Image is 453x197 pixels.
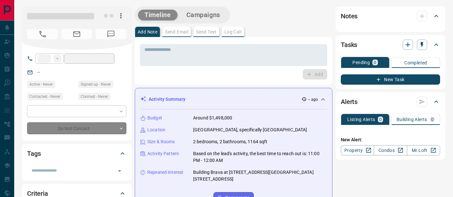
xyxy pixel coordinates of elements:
p: Location [147,127,165,133]
span: Signed up - Never [81,81,111,88]
h2: Notes [341,11,358,21]
button: Open [115,166,124,175]
p: Pending [352,60,370,65]
h2: Alerts [341,97,358,107]
button: Campaigns [180,10,227,20]
p: Based on the lead's activity, the best time to reach out is: 11:00 PM - 12:00 AM [193,150,327,164]
a: -- [37,70,40,75]
p: Listing Alerts [347,117,375,122]
p: Activity Pattern [147,150,179,157]
a: Property [341,145,374,155]
button: Timeline [138,10,177,20]
p: 2 bedrooms, 2 bathrooms, 1164 sqft [193,138,267,145]
button: New Task [341,74,440,85]
a: Condos [374,145,407,155]
p: Building Alerts [397,117,427,122]
p: Activity Summary [149,96,185,103]
p: 0 [431,117,434,122]
h2: Tags [27,148,41,159]
p: [GEOGRAPHIC_DATA], specifically [GEOGRAPHIC_DATA] [193,127,307,133]
p: Around $1,498,000 [193,115,232,121]
a: Mr.Loft [407,145,440,155]
span: No Email [61,29,92,39]
div: Tasks [341,37,440,52]
p: Add Note [138,30,157,34]
p: New Alert: [341,136,440,143]
div: Tags [27,146,126,161]
p: -- ago [308,97,318,102]
div: Do Not Contact [27,122,126,134]
p: Size & Rooms [147,138,175,145]
span: Active - Never [29,81,53,88]
span: Contacted - Never [29,93,60,100]
p: 0 [379,117,382,122]
h2: Tasks [341,40,357,50]
div: Notes [341,8,440,24]
div: Alerts [341,94,440,109]
div: Activity Summary-- ago [140,93,327,105]
p: Budget [147,115,162,121]
p: Building Brava at [STREET_ADDRESS][GEOGRAPHIC_DATA][STREET_ADDRESS] [193,169,327,183]
span: No Number [95,29,126,39]
span: No Number [27,29,58,39]
span: Claimed - Never [81,93,108,100]
p: Repeated Interest [147,169,183,176]
p: 0 [374,60,376,65]
p: Completed [404,61,427,65]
